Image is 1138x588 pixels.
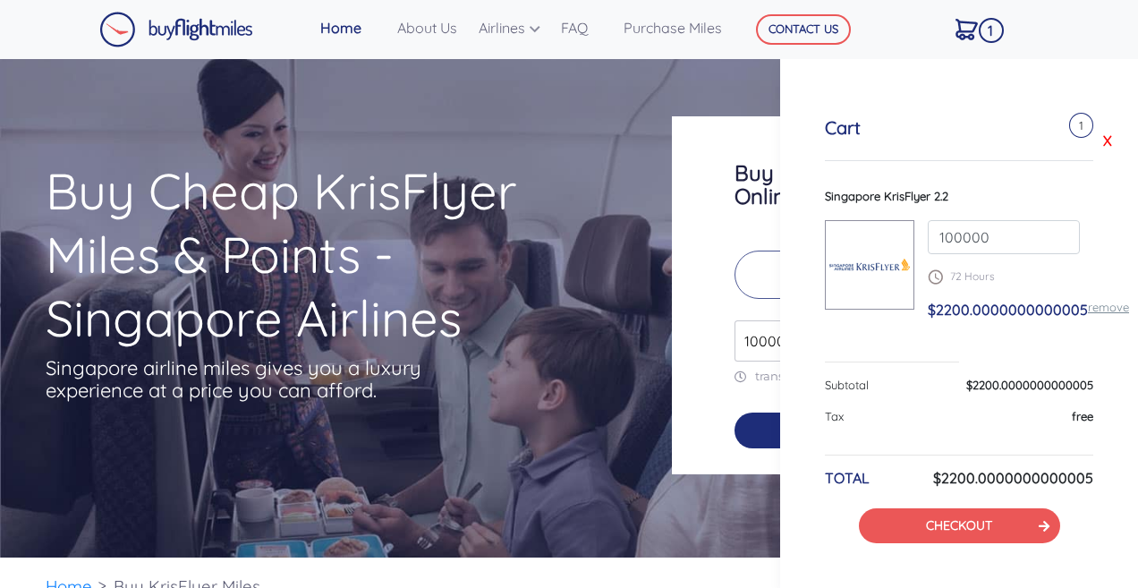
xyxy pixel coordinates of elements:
h3: Buy Krisflyer Airline Miles Online [735,161,1030,208]
span: $2200.0000000000005 [928,301,1088,319]
a: FAQ [554,10,616,46]
a: Purchase Miles [616,10,730,46]
p: transfers within 72 hours [735,369,1030,384]
img: Singapore-KrisFlyer.png [826,245,913,285]
span: free [1072,409,1093,423]
a: Airlines [471,10,554,46]
a: About Us [390,10,471,46]
span: 1 [1069,113,1093,138]
img: schedule.png [928,269,943,285]
button: PURCHASE AIRLINE MILES$2200.00 [735,413,1030,449]
h6: TOTAL [825,470,870,487]
h1: Buy Cheap KrisFlyer Miles & Points - Singapore Airlines [46,159,602,350]
a: remove [1088,300,1129,314]
p: 72 Hours [928,268,1080,285]
img: Cart [955,19,978,40]
span: $2200.0000000000005 [966,378,1093,392]
p: Singapore airline miles gives you a luxury experience at a price you can afford. [46,357,448,402]
a: Buy Flight Miles Logo [99,7,253,52]
span: 1 [979,18,1004,43]
a: CHECKOUT [926,517,992,533]
span: Subtotal [825,378,869,392]
span: Tax [825,409,844,423]
p: 2.2¢ /per miles [735,251,1030,299]
button: CHECKOUT [859,508,1060,543]
a: X [1099,127,1117,154]
a: 1 [948,10,1003,47]
span: Singapore KrisFlyer 2.2 [825,189,948,203]
a: Home [313,10,390,46]
img: Buy Flight Miles Logo [99,12,253,47]
span: Mile [777,332,811,354]
button: CONTACT US [756,14,851,45]
h6: $2200.0000000000005 [933,470,1093,487]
